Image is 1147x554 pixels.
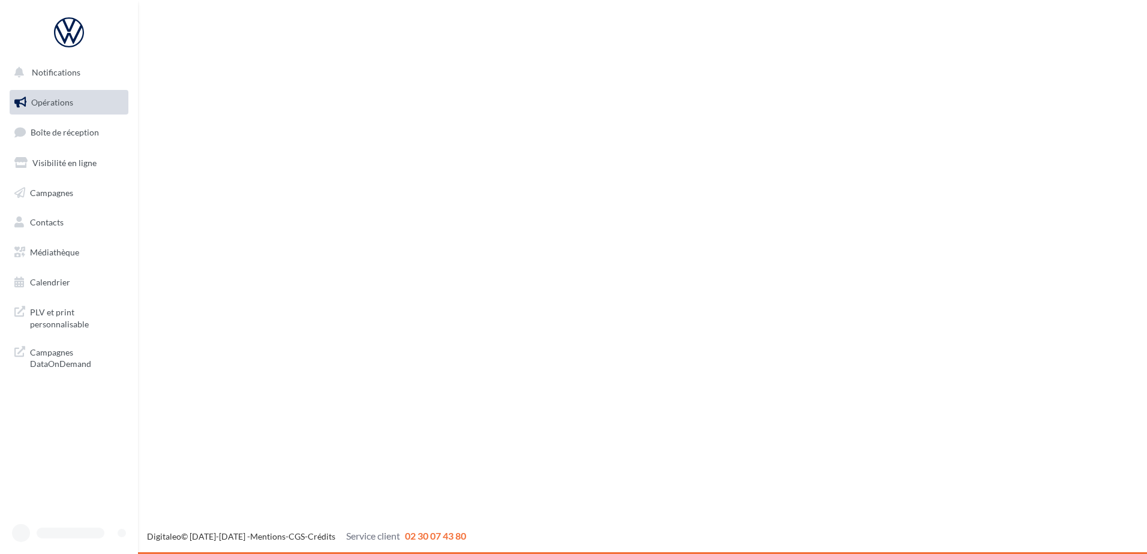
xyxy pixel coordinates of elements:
span: Boîte de réception [31,127,99,137]
a: Opérations [7,90,131,115]
span: Service client [346,530,400,541]
span: © [DATE]-[DATE] - - - [147,531,466,541]
span: Visibilité en ligne [32,158,97,168]
a: Crédits [308,531,335,541]
span: Opérations [31,97,73,107]
span: Médiathèque [30,247,79,257]
span: 02 30 07 43 80 [405,530,466,541]
a: Digitaleo [147,531,181,541]
a: Mentions [250,531,286,541]
span: Campagnes [30,187,73,197]
a: Visibilité en ligne [7,150,131,176]
span: Contacts [30,217,64,227]
a: CGS [289,531,305,541]
a: Calendrier [7,270,131,295]
a: PLV et print personnalisable [7,299,131,335]
a: Boîte de réception [7,119,131,145]
span: Notifications [32,67,80,77]
span: PLV et print personnalisable [30,304,124,330]
button: Notifications [7,60,126,85]
a: Médiathèque [7,240,131,265]
a: Campagnes DataOnDemand [7,339,131,375]
span: Calendrier [30,277,70,287]
a: Contacts [7,210,131,235]
a: Campagnes [7,180,131,206]
span: Campagnes DataOnDemand [30,344,124,370]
